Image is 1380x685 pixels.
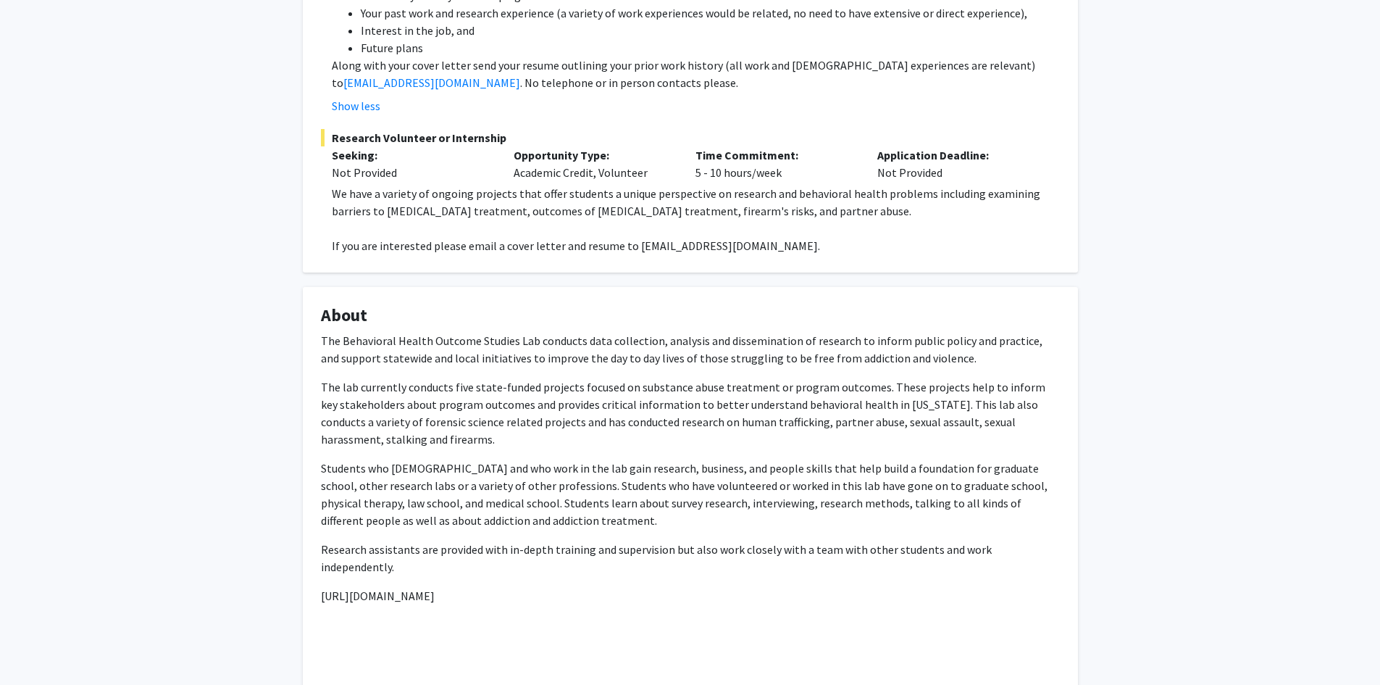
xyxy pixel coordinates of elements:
a: [EMAIL_ADDRESS][DOMAIN_NAME] [343,75,520,90]
p: [URL][DOMAIN_NAME] [321,587,1060,605]
p: Students who [DEMOGRAPHIC_DATA] and who work in the lab gain research, business, and people skill... [321,460,1060,529]
p: If you are interested please email a cover letter and resume to [EMAIL_ADDRESS][DOMAIN_NAME]. [332,237,1060,254]
div: Academic Credit, Volunteer [503,146,685,181]
div: 5 - 10 hours/week [685,146,866,181]
span: . No telephone or in person contacts please. [520,75,738,90]
div: Not Provided [866,146,1048,181]
p: Opportunity Type: [514,146,674,164]
span: Interest in the job, and [361,23,474,38]
p: Seeking: [332,146,492,164]
p: Research assistants are provided with in-depth training and supervision but also work closely wit... [321,541,1060,576]
span: Along with your cover letter send your resume outlining your prior work history (all work and [DE... [332,58,1035,90]
div: Not Provided [332,164,492,181]
p: Time Commitment: [695,146,856,164]
h4: About [321,305,1060,326]
p: The Behavioral Health Outcome Studies Lab conducts data collection, analysis and dissemination of... [321,332,1060,367]
button: Show less [332,97,380,115]
span: Research Volunteer or Internship [321,129,1060,146]
p: We have a variety of ongoing projects that offer students a unique perspective on research and be... [332,185,1060,220]
span: Your past work and research experience (a variety of work experiences would be related, no need t... [361,6,1027,20]
iframe: Chat [11,620,62,674]
p: The lab currently conducts five state-funded projects focused on substance abuse treatment or pro... [321,378,1060,448]
span: Future plans [361,41,423,55]
p: Application Deadline: [877,146,1037,164]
